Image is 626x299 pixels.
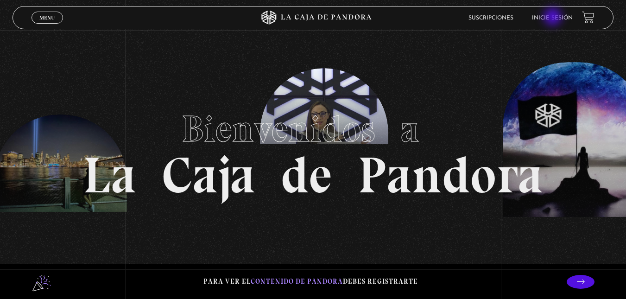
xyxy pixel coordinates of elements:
span: contenido de Pandora [251,277,343,286]
a: Suscripciones [468,15,513,21]
a: Inicie sesión [532,15,573,21]
span: Bienvenidos a [182,107,445,151]
span: Menu [39,15,55,20]
a: View your shopping cart [582,11,594,24]
span: Cerrar [36,23,58,29]
h1: La Caja de Pandora [83,99,543,201]
p: Para ver el debes registrarte [203,275,418,288]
